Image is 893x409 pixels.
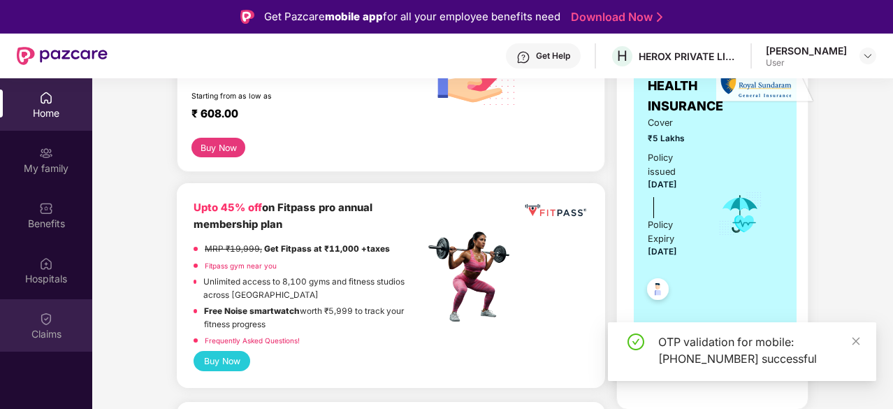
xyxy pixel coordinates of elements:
div: Get Help [536,50,570,62]
del: MRP ₹19,999, [205,244,262,254]
span: close [851,336,861,346]
img: svg+xml;base64,PHN2ZyBpZD0iQ2xhaW0iIHhtbG5zPSJodHRwOi8vd3d3LnczLm9yZy8yMDAwL3N2ZyIgd2lkdGg9IjIwIi... [39,312,53,326]
strong: Free Noise smartwatch [204,306,300,316]
img: icon [718,191,763,237]
img: svg+xml;base64,PHN2ZyBpZD0iSG9zcGl0YWxzIiB4bWxucz0iaHR0cDovL3d3dy53My5vcmcvMjAwMC9zdmciIHdpZHRoPS... [39,257,53,271]
span: H [617,48,627,64]
img: insurerLogo [716,69,814,103]
span: Cover [648,116,699,130]
b: Upto 45% off [194,201,262,214]
img: fpp.png [424,228,522,326]
p: worth ₹5,999 to track your fitness progress [204,305,424,331]
a: Frequently Asked Questions! [205,336,300,345]
p: Unlimited access to 8,100 gyms and fitness studios across [GEOGRAPHIC_DATA] [203,275,424,301]
div: Policy issued [648,151,699,179]
img: svg+xml;base64,PHN2ZyBpZD0iQmVuZWZpdHMiIHhtbG5zPSJodHRwOi8vd3d3LnczLm9yZy8yMDAwL3N2ZyIgd2lkdGg9Ij... [39,201,53,215]
img: New Pazcare Logo [17,47,108,65]
div: User [766,57,847,69]
div: [PERSON_NAME] [766,44,847,57]
a: Fitpass gym near you [205,261,277,270]
a: Download Now [571,10,658,24]
span: [DATE] [648,247,677,257]
div: OTP validation for mobile: [PHONE_NUMBER] successful [658,333,859,367]
img: svg+xml;base64,PHN2ZyB4bWxucz0iaHR0cDovL3d3dy53My5vcmcvMjAwMC9zdmciIHdpZHRoPSI0OC45NDMiIGhlaWdodD... [641,274,675,308]
img: svg+xml;base64,PHN2ZyBpZD0iSGVscC0zMngzMiIgeG1sbnM9Imh0dHA6Ly93d3cudzMub3JnLzIwMDAvc3ZnIiB3aWR0aD... [516,50,530,64]
img: svg+xml;base64,PHN2ZyBpZD0iSG9tZSIgeG1sbnM9Imh0dHA6Ly93d3cudzMub3JnLzIwMDAvc3ZnIiB3aWR0aD0iMjAiIG... [39,91,53,105]
strong: Get Fitpass at ₹11,000 +taxes [264,244,390,254]
strong: mobile app [325,10,383,23]
div: ₹ 608.00 [191,107,410,124]
img: svg+xml;base64,PHN2ZyBpZD0iRHJvcGRvd24tMzJ4MzIiIHhtbG5zPSJodHRwOi8vd3d3LnczLm9yZy8yMDAwL3N2ZyIgd2... [862,50,873,62]
button: Buy Now [194,351,250,371]
b: on Fitpass pro annual membership plan [194,201,372,230]
span: [DATE] [648,180,677,189]
span: check-circle [627,333,644,350]
span: GROUP HEALTH INSURANCE [648,57,723,116]
span: ₹5 Lakhs [648,132,699,145]
div: Policy Expiry [648,218,699,246]
img: fppp.png [523,200,588,220]
button: Buy Now [191,138,245,157]
div: HEROX PRIVATE LIMITED [639,50,736,63]
img: Logo [240,10,254,24]
img: Stroke [657,10,662,24]
div: Get Pazcare for all your employee benefits need [264,8,560,25]
img: svg+xml;base64,PHN2ZyB3aWR0aD0iMjAiIGhlaWdodD0iMjAiIHZpZXdCb3g9IjAgMCAyMCAyMCIgZmlsbD0ibm9uZSIgeG... [39,146,53,160]
div: Starting from as low as [191,92,365,101]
